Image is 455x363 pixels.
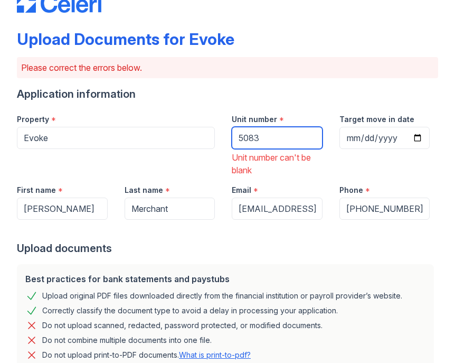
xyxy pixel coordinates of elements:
[42,290,402,302] div: Upload original PDF files downloaded directly from the financial institution or payroll provider’...
[42,350,251,360] p: Do not upload print-to-PDF documents.
[232,185,251,196] label: Email
[179,350,251,359] a: What is print-to-pdf?
[232,114,277,125] label: Unit number
[17,114,49,125] label: Property
[25,273,425,285] div: Best practices for bank statements and paystubs
[339,114,414,125] label: Target move in date
[17,30,234,49] div: Upload Documents for Evoke
[42,304,338,317] div: Correctly classify the document type to avoid a delay in processing your application.
[17,185,56,196] label: First name
[125,185,163,196] label: Last name
[42,334,212,347] div: Do not combine multiple documents into one file.
[21,61,434,74] p: Please correct the errors below.
[17,241,438,256] div: Upload documents
[232,151,323,176] div: Unit number can't be blank
[42,319,323,332] div: Do not upload scanned, redacted, password protected, or modified documents.
[17,87,438,101] div: Application information
[339,185,363,196] label: Phone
